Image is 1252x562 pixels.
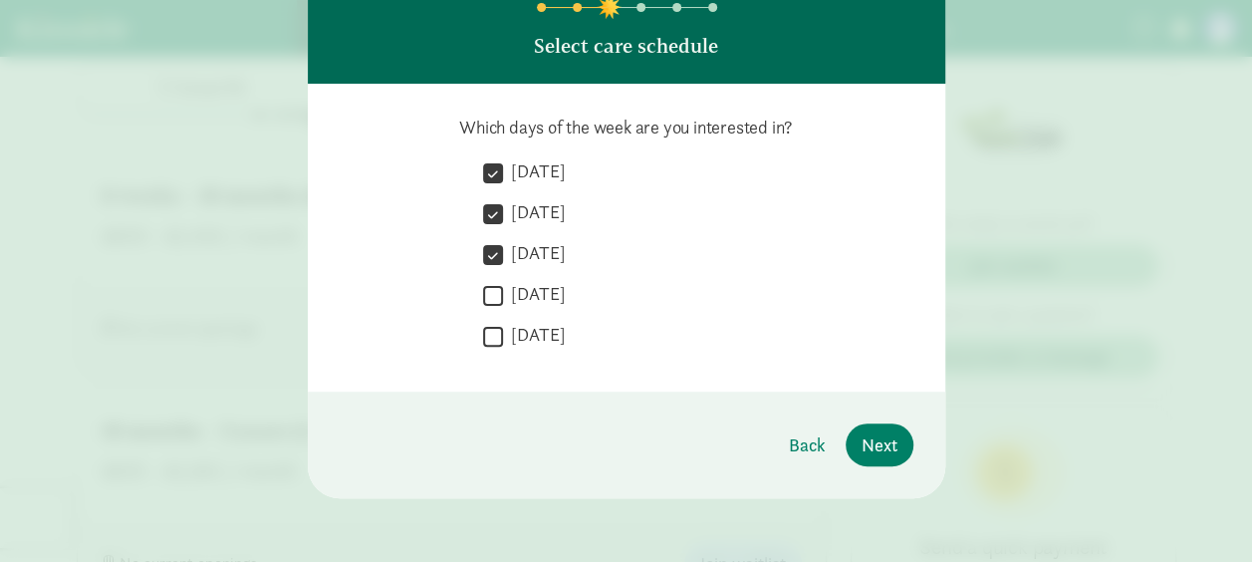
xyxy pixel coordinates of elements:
[503,282,566,306] label: [DATE]
[340,116,913,140] p: Which days of the week are you interested in?
[503,200,566,224] label: [DATE]
[503,323,566,347] label: [DATE]
[773,423,842,466] button: Back
[534,32,718,60] p: Select care schedule
[862,431,897,458] span: Next
[503,241,566,265] label: [DATE]
[789,431,826,458] span: Back
[503,159,566,183] label: [DATE]
[846,423,913,466] button: Next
